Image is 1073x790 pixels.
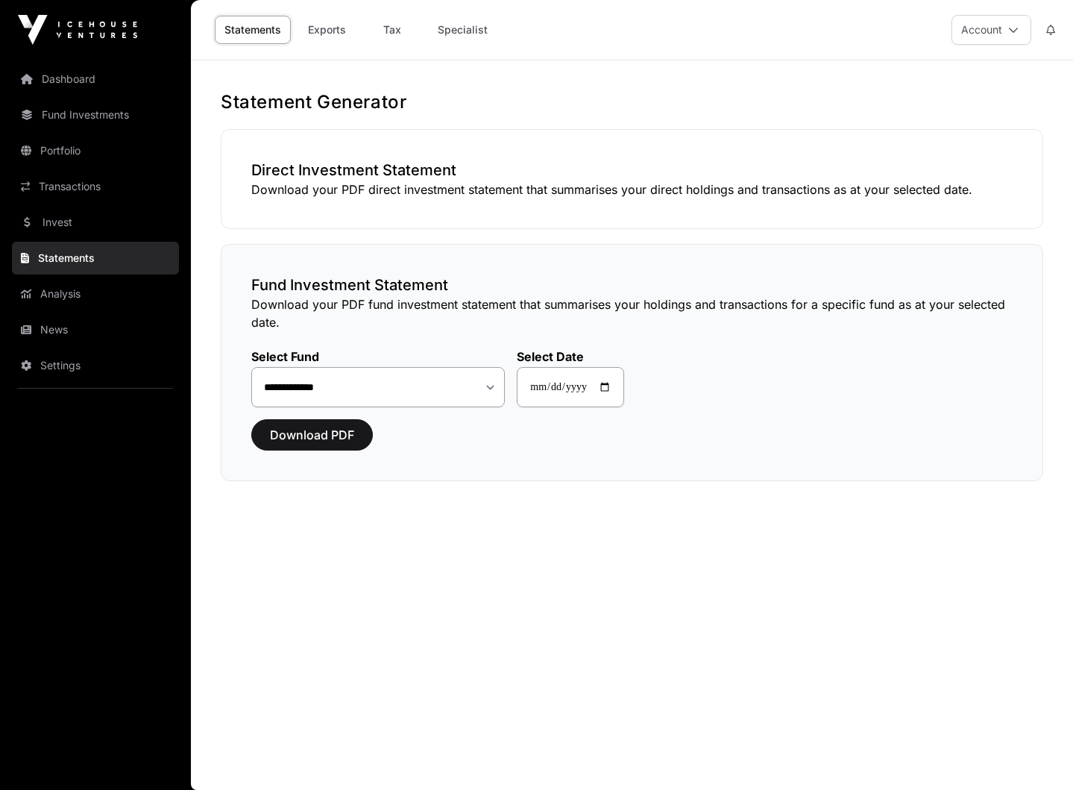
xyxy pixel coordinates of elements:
[12,313,179,346] a: News
[12,242,179,275] a: Statements
[251,160,1013,181] h3: Direct Investment Statement
[297,16,356,44] a: Exports
[362,16,422,44] a: Tax
[12,134,179,167] a: Portfolio
[221,90,1043,114] h1: Statement Generator
[251,349,505,364] label: Select Fund
[12,278,179,310] a: Analysis
[251,295,1013,331] p: Download your PDF fund investment statement that summarises your holdings and transactions for a ...
[251,181,1013,198] p: Download your PDF direct investment statement that summarises your direct holdings and transactio...
[12,349,179,382] a: Settings
[270,426,354,444] span: Download PDF
[12,170,179,203] a: Transactions
[12,63,179,95] a: Dashboard
[251,419,373,451] button: Download PDF
[18,15,137,45] img: Icehouse Ventures Logo
[251,275,1013,295] h3: Fund Investment Statement
[12,98,179,131] a: Fund Investments
[215,16,291,44] a: Statements
[428,16,497,44] a: Specialist
[251,434,373,449] a: Download PDF
[951,15,1031,45] button: Account
[12,206,179,239] a: Invest
[998,718,1073,790] iframe: Chat Widget
[517,349,624,364] label: Select Date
